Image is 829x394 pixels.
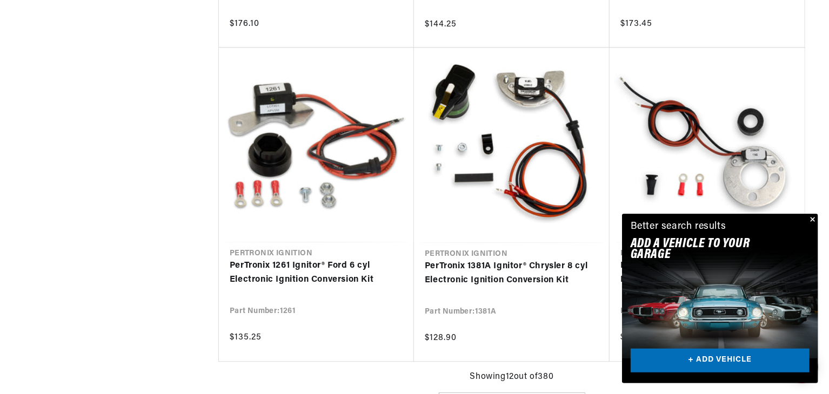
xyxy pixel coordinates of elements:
[470,370,554,384] span: Showing 12 out of 380
[631,219,726,235] div: Better search results
[631,239,783,261] h2: Add A VEHICLE to your garage
[620,259,794,287] a: PerTronix 1142 Ignitor® Delco 4 cyl Electronic Ignition Conversion Kit
[425,260,599,287] a: PerTronix 1381A Ignitor® Chrysler 8 cyl Electronic Ignition Conversion Kit
[805,214,818,227] button: Close
[230,259,403,287] a: PerTronix 1261 Ignitor® Ford 6 cyl Electronic Ignition Conversion Kit
[631,349,810,373] a: + ADD VEHICLE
